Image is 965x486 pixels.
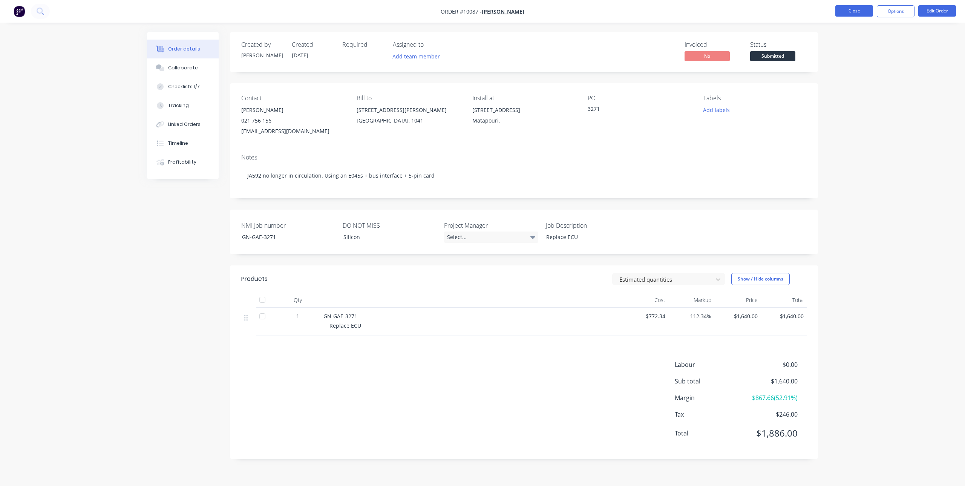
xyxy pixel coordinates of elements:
[918,5,956,17] button: Edit Order
[147,153,219,172] button: Profitability
[14,6,25,17] img: Factory
[241,126,345,136] div: [EMAIL_ADDRESS][DOMAIN_NAME]
[761,293,807,308] div: Total
[147,115,219,134] button: Linked Orders
[472,95,576,102] div: Install at
[241,274,268,284] div: Products
[241,105,345,136] div: [PERSON_NAME]021 756 156[EMAIL_ADDRESS][DOMAIN_NAME]
[750,51,795,63] button: Submitted
[357,105,460,115] div: [STREET_ADDRESS][PERSON_NAME]
[357,105,460,129] div: [STREET_ADDRESS][PERSON_NAME][GEOGRAPHIC_DATA], 1041
[714,293,761,308] div: Price
[236,232,330,242] div: GN-GAE-3271
[393,41,468,48] div: Assigned to
[835,5,873,17] button: Close
[750,41,807,48] div: Status
[622,293,668,308] div: Cost
[147,134,219,153] button: Timeline
[337,232,432,242] div: Silicon
[472,105,576,115] div: [STREET_ADDRESS]
[441,8,482,15] span: Order #10087 -
[685,41,741,48] div: Invoiced
[168,159,196,166] div: Profitability
[472,115,576,126] div: Matapouri,
[444,221,538,230] label: Project Manager
[675,360,742,369] span: Labour
[168,140,188,147] div: Timeline
[731,273,790,285] button: Show / Hide columns
[357,95,460,102] div: Bill to
[742,393,798,402] span: $867.66 ( 52.91 %)
[588,105,682,115] div: 3271
[685,51,730,61] span: No
[147,58,219,77] button: Collaborate
[329,322,361,329] span: Replace ECU
[343,221,437,230] label: DO NOT MISS
[675,429,742,438] span: Total
[241,115,345,126] div: 021 756 156
[168,121,201,128] div: Linked Orders
[668,293,715,308] div: Markup
[742,360,798,369] span: $0.00
[444,232,538,243] div: Select...
[147,40,219,58] button: Order details
[742,410,798,419] span: $246.00
[292,41,333,48] div: Created
[546,221,640,230] label: Job Description
[241,105,345,115] div: [PERSON_NAME]
[742,426,798,440] span: $1,886.00
[342,41,384,48] div: Required
[742,377,798,386] span: $1,640.00
[472,105,576,129] div: [STREET_ADDRESS]Matapouri,
[241,51,283,59] div: [PERSON_NAME]
[699,105,734,115] button: Add labels
[671,312,712,320] span: 112.34%
[588,95,691,102] div: PO
[147,96,219,115] button: Tracking
[241,154,807,161] div: Notes
[717,312,758,320] span: $1,640.00
[764,312,804,320] span: $1,640.00
[241,164,807,187] div: JA592 no longer in circulation. Using an E045s + bus interface + 5-pin card
[323,313,357,320] span: GN-GAE-3271
[675,410,742,419] span: Tax
[168,102,189,109] div: Tracking
[147,77,219,96] button: Checklists 1/7
[675,377,742,386] span: Sub total
[357,115,460,126] div: [GEOGRAPHIC_DATA], 1041
[296,312,299,320] span: 1
[168,83,200,90] div: Checklists 1/7
[877,5,914,17] button: Options
[703,95,807,102] div: Labels
[482,8,524,15] a: [PERSON_NAME]
[241,221,335,230] label: NMI Job number
[393,51,444,61] button: Add team member
[675,393,742,402] span: Margin
[389,51,444,61] button: Add team member
[292,52,308,59] span: [DATE]
[750,51,795,61] span: Submitted
[241,41,283,48] div: Created by
[241,95,345,102] div: Contact
[540,232,634,242] div: Replace ECU
[168,46,200,52] div: Order details
[275,293,320,308] div: Qty
[625,312,665,320] span: $772.34
[168,64,198,71] div: Collaborate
